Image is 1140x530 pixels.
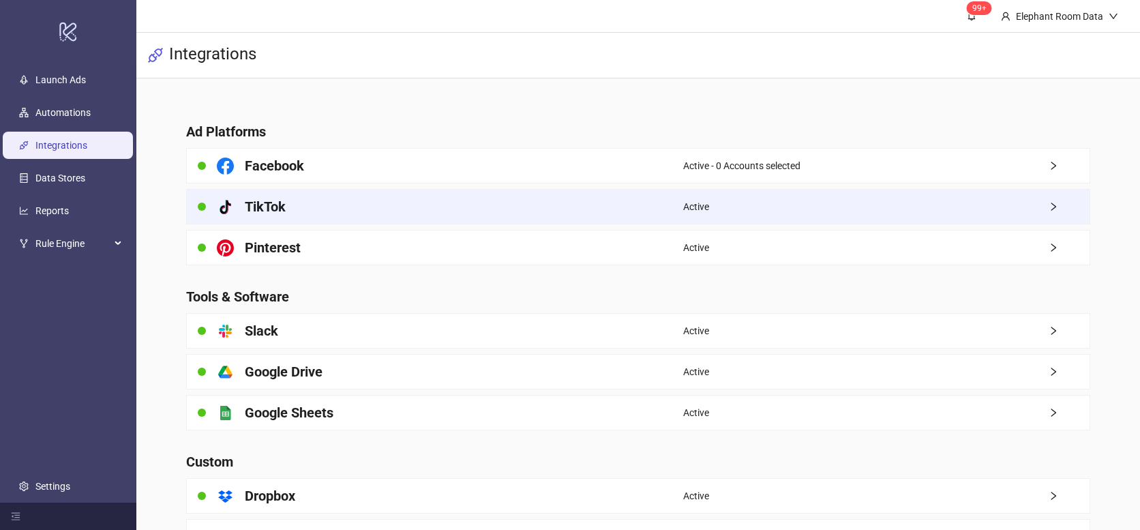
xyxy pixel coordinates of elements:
[1109,12,1118,21] span: down
[186,189,1091,224] a: TikTokActiveright
[186,287,1091,306] h4: Tools & Software
[245,197,286,216] h4: TikTok
[35,140,87,151] a: Integrations
[186,452,1091,471] h4: Custom
[35,230,110,257] span: Rule Engine
[11,512,20,521] span: menu-fold
[19,239,29,248] span: fork
[967,11,976,20] span: bell
[683,364,709,379] span: Active
[683,405,709,420] span: Active
[683,158,800,173] span: Active - 0 Accounts selected
[967,1,992,15] sup: 1515
[245,156,304,175] h4: Facebook
[186,478,1091,514] a: DropboxActiveright
[35,74,86,85] a: Launch Ads
[683,199,709,214] span: Active
[245,321,278,340] h4: Slack
[1049,367,1090,377] span: right
[1010,9,1109,24] div: Elephant Room Data
[245,403,333,422] h4: Google Sheets
[1049,408,1090,417] span: right
[1049,491,1090,501] span: right
[35,173,85,183] a: Data Stores
[683,323,709,338] span: Active
[1049,161,1090,171] span: right
[245,238,301,257] h4: Pinterest
[1049,326,1090,336] span: right
[186,354,1091,389] a: Google DriveActiveright
[186,122,1091,141] h4: Ad Platforms
[245,362,322,381] h4: Google Drive
[35,205,69,216] a: Reports
[186,313,1091,349] a: SlackActiveright
[35,481,70,492] a: Settings
[245,486,295,505] h4: Dropbox
[35,107,91,118] a: Automations
[186,230,1091,265] a: PinterestActiveright
[683,488,709,503] span: Active
[1001,12,1010,21] span: user
[683,240,709,255] span: Active
[147,47,164,63] span: api
[1049,243,1090,252] span: right
[1049,202,1090,211] span: right
[186,395,1091,430] a: Google SheetsActiveright
[169,44,256,67] h3: Integrations
[186,148,1091,183] a: FacebookActive - 0 Accounts selectedright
